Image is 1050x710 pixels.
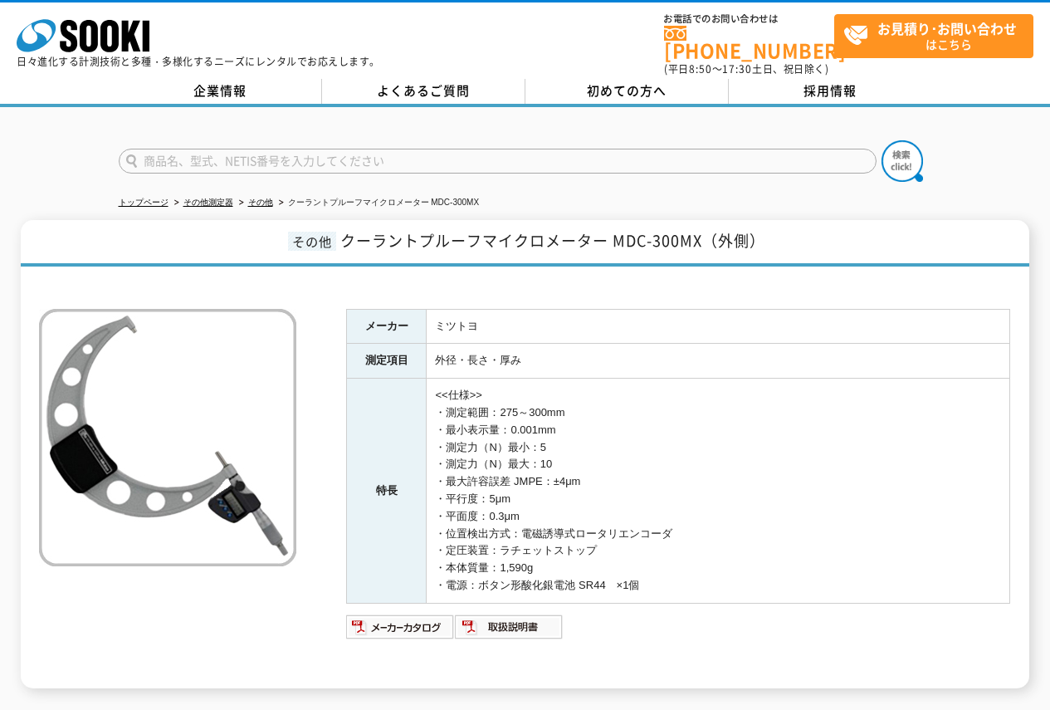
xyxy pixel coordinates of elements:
li: クーラントプルーフマイクロメーター MDC-300MX [276,194,480,212]
a: トップページ [119,198,168,207]
span: その他 [288,232,336,251]
img: 取扱説明書 [455,614,564,640]
strong: お見積り･お問い合わせ [877,18,1017,38]
span: 8:50 [689,61,712,76]
a: その他測定器 [183,198,233,207]
a: [PHONE_NUMBER] [664,26,834,60]
a: メーカーカタログ [346,624,455,637]
span: (平日 ～ 土日、祝日除く) [664,61,828,76]
img: btn_search.png [882,140,923,182]
a: 採用情報 [729,79,932,104]
th: 測定項目 [347,344,427,379]
a: 取扱説明書 [455,624,564,637]
a: その他 [248,198,273,207]
input: 商品名、型式、NETIS番号を入力してください [119,149,877,174]
span: クーラントプルーフマイクロメーター MDC-300MX（外側） [340,229,765,252]
td: 外径・長さ・厚み [427,344,1010,379]
a: 企業情報 [119,79,322,104]
img: メーカーカタログ [346,614,455,640]
td: <<仕様>> ・測定範囲：275～300mm ・最小表示量：0.001mm ・測定力（N）最小：5 ・測定力（N）最大：10 ・最大許容誤差 JMPE：±4μm ・平行度：5μm ・平面度：0.... [427,379,1010,604]
span: お電話でのお問い合わせは [664,14,834,24]
a: 初めての方へ [525,79,729,104]
span: 17:30 [722,61,752,76]
a: お見積り･お問い合わせはこちら [834,14,1033,58]
p: 日々進化する計測技術と多種・多様化するニーズにレンタルでお応えします。 [17,56,380,66]
th: メーカー [347,309,427,344]
span: 初めての方へ [587,81,667,100]
td: ミツトヨ [427,309,1010,344]
img: クーラントプルーフマイクロメーター MDC-300MX [39,309,296,566]
span: はこちら [843,15,1033,56]
a: よくあるご質問 [322,79,525,104]
th: 特長 [347,379,427,604]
